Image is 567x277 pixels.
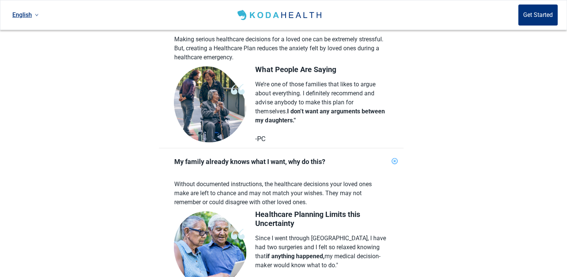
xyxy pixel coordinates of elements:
button: Get Started [518,5,558,26]
div: My family already knows what I want, why do this? [159,148,404,175]
div: Healthcare Planning Limits this Uncertainty [255,210,386,228]
div: -PC [255,134,386,143]
div: We’re one of those families that likes to argue about everything. I definitely recommend and advi... [255,80,386,125]
span: if anything happened, [266,253,324,260]
span: Since I went through [GEOGRAPHIC_DATA], I have had two surgeries and I felt so relaxed knowing that [255,235,386,260]
span: I don’t want any arguments between my daughters." [255,108,384,124]
div: My family already knows what I want, why do this? [174,157,389,166]
div: Making serious healthcare decisions for a loved one can be extremely stressful. But, creating a H... [174,35,386,65]
span: plus-circle [392,158,398,164]
img: Koda Health [236,9,325,21]
span: down [35,13,39,17]
img: test [174,66,246,142]
a: Current language: English [9,9,42,21]
div: Without documented instructions, the healthcare decisions your loved ones make are left to chance... [174,180,386,210]
div: What People Are Saying [255,65,386,74]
